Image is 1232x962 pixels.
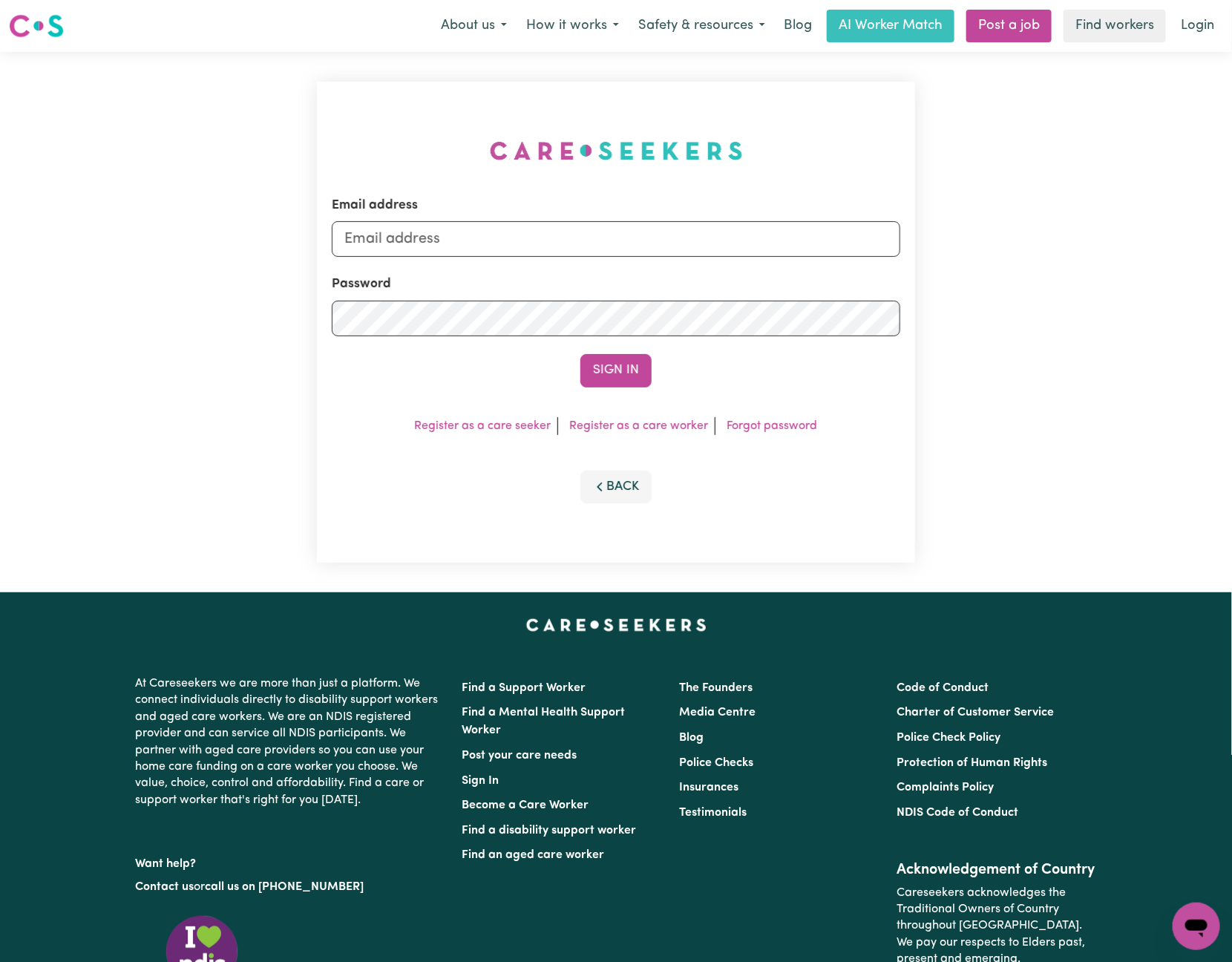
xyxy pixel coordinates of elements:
[570,420,709,432] a: Register as a care worker
[679,807,747,819] a: Testimonials
[9,13,64,39] img: Careseekers logo
[580,471,652,503] button: Back
[462,799,589,811] a: Become a Care Worker
[1064,10,1166,42] a: Find workers
[462,775,499,787] a: Sign In
[897,807,1019,819] a: NDIS Code of Conduct
[415,420,551,432] a: Register as a care seeker
[462,682,586,694] a: Find a Support Worker
[827,10,954,42] a: AI Worker Match
[897,861,1097,879] h2: Acknowledgement of Country
[629,10,775,42] button: Safety & resources
[135,670,444,814] p: At Careseekers we are more than just a platform. We connect individuals directly to disability su...
[1172,10,1223,42] a: Login
[1173,903,1220,950] iframe: Button to launch messaging window
[9,9,64,43] a: Careseekers logo
[727,420,818,432] a: Forgot password
[517,10,629,42] button: How it works
[462,750,577,762] a: Post your care needs
[205,881,364,893] a: call us on [PHONE_NUMBER]
[966,10,1052,42] a: Post a job
[679,682,753,694] a: The Founders
[580,354,652,387] button: Sign In
[462,707,625,736] a: Find a Mental Health Support Worker
[526,619,707,631] a: Careseekers home page
[897,732,1001,744] a: Police Check Policy
[462,825,636,837] a: Find a disability support worker
[897,782,995,794] a: Complaints Policy
[135,881,194,893] a: Contact us
[679,707,756,719] a: Media Centre
[462,849,604,861] a: Find an aged care worker
[897,682,989,694] a: Code of Conduct
[332,221,900,257] input: Email address
[679,782,738,794] a: Insurances
[135,850,444,872] p: Want help?
[775,10,821,42] a: Blog
[431,10,517,42] button: About us
[332,275,391,294] label: Password
[135,873,444,901] p: or
[679,732,704,744] a: Blog
[679,757,753,769] a: Police Checks
[332,196,418,215] label: Email address
[897,707,1055,719] a: Charter of Customer Service
[897,757,1048,769] a: Protection of Human Rights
